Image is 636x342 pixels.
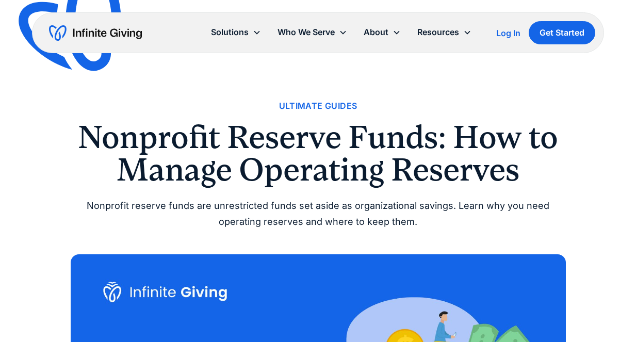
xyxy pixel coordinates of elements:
div: Solutions [211,25,249,39]
div: Solutions [203,21,269,43]
div: Resources [409,21,480,43]
div: Who We Serve [278,25,335,39]
a: Ultimate Guides [279,99,357,113]
a: Log In [496,27,520,39]
a: Get Started [529,21,595,44]
div: About [355,21,409,43]
h1: Nonprofit Reserve Funds: How to Manage Operating Reserves [71,121,566,186]
div: About [364,25,388,39]
div: Nonprofit reserve funds are unrestricted funds set aside as organizational savings. Learn why you... [71,198,566,230]
div: Who We Serve [269,21,355,43]
div: Resources [417,25,459,39]
a: home [49,25,142,41]
div: Log In [496,29,520,37]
